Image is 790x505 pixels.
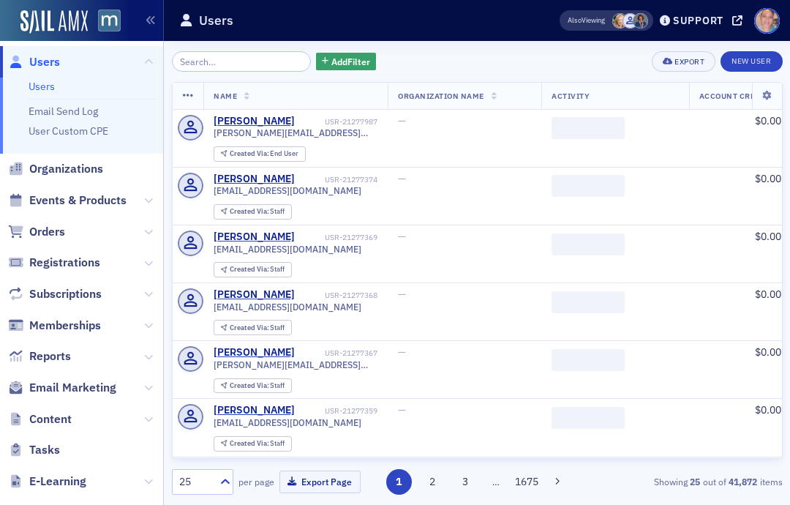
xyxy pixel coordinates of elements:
a: Content [8,411,72,427]
span: [PERSON_NAME][EMAIL_ADDRESS][DOMAIN_NAME] [214,359,377,370]
span: $0.00 [755,230,781,243]
a: Reports [8,348,71,364]
span: [EMAIL_ADDRESS][DOMAIN_NAME] [214,185,361,196]
strong: 41,872 [726,475,760,488]
button: 3 [453,469,478,495]
span: Viewing [568,15,605,26]
div: Staff [230,208,285,216]
a: Organizations [8,161,103,177]
span: ‌ [552,349,625,371]
div: 25 [179,474,211,490]
span: — [398,288,406,301]
h1: Users [199,12,233,29]
span: Subscriptions [29,286,102,302]
a: [PERSON_NAME] [214,346,295,359]
span: — [398,345,406,359]
img: SailAMX [98,10,121,32]
a: User Custom CPE [29,124,108,138]
span: $0.00 [755,114,781,127]
span: Memberships [29,318,101,334]
span: [PERSON_NAME][EMAIL_ADDRESS][DOMAIN_NAME] [214,127,377,138]
strong: 25 [688,475,703,488]
a: View Homepage [88,10,121,34]
button: 1 [386,469,412,495]
span: Chris Dougherty [633,13,648,29]
button: Export Page [279,471,361,493]
div: Staff [230,382,285,390]
img: SailAMX [20,10,88,34]
div: USR-21277374 [298,175,378,184]
a: Events & Products [8,192,127,209]
span: $0.00 [755,403,781,416]
span: Organizations [29,161,103,177]
button: AddFilter [316,53,376,71]
span: Profile [754,8,780,34]
span: Account Credit [699,91,769,101]
a: Orders [8,224,65,240]
a: [PERSON_NAME] [214,173,295,186]
span: Events & Products [29,192,127,209]
div: End User [230,150,299,158]
button: Export [652,51,715,72]
span: Email Marketing [29,380,116,396]
span: Content [29,411,72,427]
span: Organization Name [398,91,484,101]
a: [PERSON_NAME] [214,231,295,244]
div: USR-21277359 [298,406,378,416]
span: Reports [29,348,71,364]
div: Showing out of items [589,475,782,488]
a: Subscriptions [8,286,102,302]
a: [PERSON_NAME] [214,115,295,128]
button: 1675 [514,469,540,495]
span: Justin Chase [622,13,638,29]
div: Export [674,58,704,66]
span: — [398,230,406,243]
a: Memberships [8,318,101,334]
span: $0.00 [755,172,781,185]
span: ‌ [552,233,625,255]
button: 2 [419,469,445,495]
div: USR-21277987 [298,117,378,127]
a: Users [29,80,55,93]
span: Created Via : [230,206,271,216]
span: Registrations [29,255,100,271]
a: New User [721,51,782,72]
span: [EMAIL_ADDRESS][DOMAIN_NAME] [214,302,361,313]
div: USR-21277368 [298,291,378,300]
div: USR-21277367 [298,348,378,358]
span: Add Filter [331,55,370,68]
div: Staff [230,324,285,332]
input: Search… [172,51,312,72]
a: Registrations [8,255,100,271]
div: Created Via: Staff [214,262,292,277]
span: Created Via : [230,149,271,158]
a: [PERSON_NAME] [214,288,295,302]
a: [PERSON_NAME] [214,404,295,417]
span: — [398,403,406,416]
span: $0.00 [755,345,781,359]
span: Created Via : [230,264,271,274]
span: ‌ [552,407,625,429]
a: E-Learning [8,474,86,490]
span: [EMAIL_ADDRESS][DOMAIN_NAME] [214,244,361,255]
span: — [398,114,406,127]
span: Created Via : [230,381,271,390]
span: Name [214,91,237,101]
span: E-Learning [29,474,86,490]
span: Users [29,54,60,70]
div: Also [568,15,582,25]
span: Tasks [29,442,60,458]
a: Email Marketing [8,380,116,396]
a: Email Send Log [29,105,98,118]
span: Created Via : [230,438,271,448]
div: Created Via: Staff [214,436,292,452]
span: Rebekah Olson [612,13,628,29]
span: Orders [29,224,65,240]
span: ‌ [552,291,625,313]
a: Tasks [8,442,60,458]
